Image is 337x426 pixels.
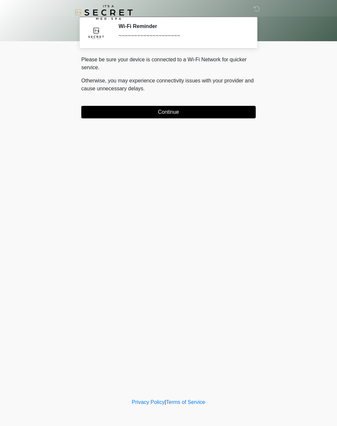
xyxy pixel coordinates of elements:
p: Otherwise, you may experience connectivity issues with your provider and cause unnecessary delays [81,77,256,93]
h2: Wi-Fi Reminder [118,23,246,29]
p: Please be sure your device is connected to a Wi-Fi Network for quicker service. [81,56,256,72]
img: It's A Secret Med Spa Logo [75,5,133,20]
span: . [143,86,145,91]
img: Agent Avatar [86,23,106,43]
div: ~~~~~~~~~~~~~~~~~~~~ [118,32,246,40]
button: Continue [81,106,256,118]
a: | [165,399,166,405]
a: Terms of Service [166,399,205,405]
a: Privacy Policy [132,399,165,405]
